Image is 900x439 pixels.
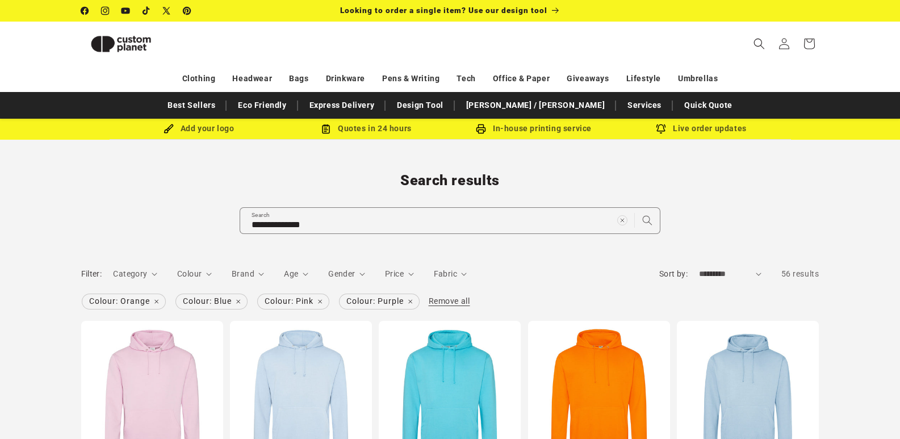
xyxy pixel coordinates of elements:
[284,268,308,280] summary: Age (0 selected)
[283,122,450,136] div: Quotes in 24 hours
[781,269,819,278] span: 56 results
[182,69,216,89] a: Clothing
[162,95,221,115] a: Best Sellers
[476,124,486,134] img: In-house printing
[81,268,102,280] h2: Filter:
[493,69,550,89] a: Office & Paper
[385,269,404,278] span: Price
[429,296,470,306] span: Remove all
[678,69,718,89] a: Umbrellas
[622,95,667,115] a: Services
[176,294,247,309] span: Colour: Blue
[177,268,212,280] summary: Colour (4 selected)
[304,95,380,115] a: Express Delivery
[232,95,292,115] a: Eco Friendly
[232,69,272,89] a: Headwear
[258,294,329,309] span: Colour: Pink
[610,208,635,233] button: Clear search term
[429,294,470,308] a: Remove all
[164,124,174,134] img: Brush Icon
[81,172,819,190] h1: Search results
[340,6,547,15] span: Looking to order a single item? Use our design tool
[635,208,660,233] button: Search
[77,22,199,66] a: Custom Planet
[567,69,609,89] a: Giveaways
[434,269,457,278] span: Fabric
[113,268,157,280] summary: Category (0 selected)
[289,69,308,89] a: Bags
[326,69,365,89] a: Drinkware
[618,122,785,136] div: Live order updates
[659,269,688,278] label: Sort by:
[232,269,254,278] span: Brand
[434,268,467,280] summary: Fabric (0 selected)
[626,69,661,89] a: Lifestyle
[457,69,475,89] a: Tech
[177,269,202,278] span: Colour
[328,269,355,278] span: Gender
[747,31,772,56] summary: Search
[338,294,420,309] a: Colour: Purple
[81,26,161,62] img: Custom Planet
[385,268,414,280] summary: Price
[115,122,283,136] div: Add your logo
[81,294,166,309] a: Colour: Orange
[340,294,419,309] span: Colour: Purple
[284,269,298,278] span: Age
[382,69,439,89] a: Pens & Writing
[450,122,618,136] div: In-house printing service
[82,294,165,309] span: Colour: Orange
[391,95,449,115] a: Design Tool
[328,268,365,280] summary: Gender (0 selected)
[321,124,331,134] img: Order Updates Icon
[656,124,666,134] img: Order updates
[232,268,265,280] summary: Brand (0 selected)
[175,294,248,309] a: Colour: Blue
[113,269,147,278] span: Category
[257,294,330,309] a: Colour: Pink
[679,95,738,115] a: Quick Quote
[461,95,610,115] a: [PERSON_NAME] / [PERSON_NAME]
